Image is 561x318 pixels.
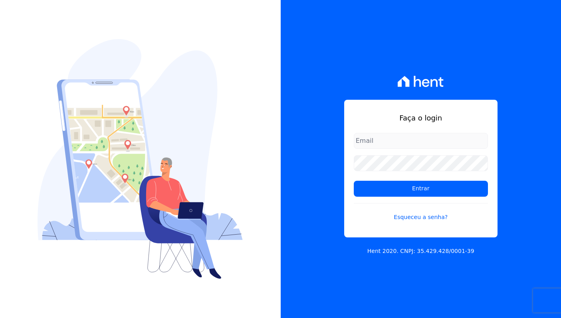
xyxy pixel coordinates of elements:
img: Login [38,39,243,279]
a: Esqueceu a senha? [354,203,488,221]
input: Email [354,133,488,149]
h1: Faça o login [354,113,488,123]
input: Entrar [354,181,488,197]
p: Hent 2020. CNPJ: 35.429.428/0001-39 [367,247,474,255]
